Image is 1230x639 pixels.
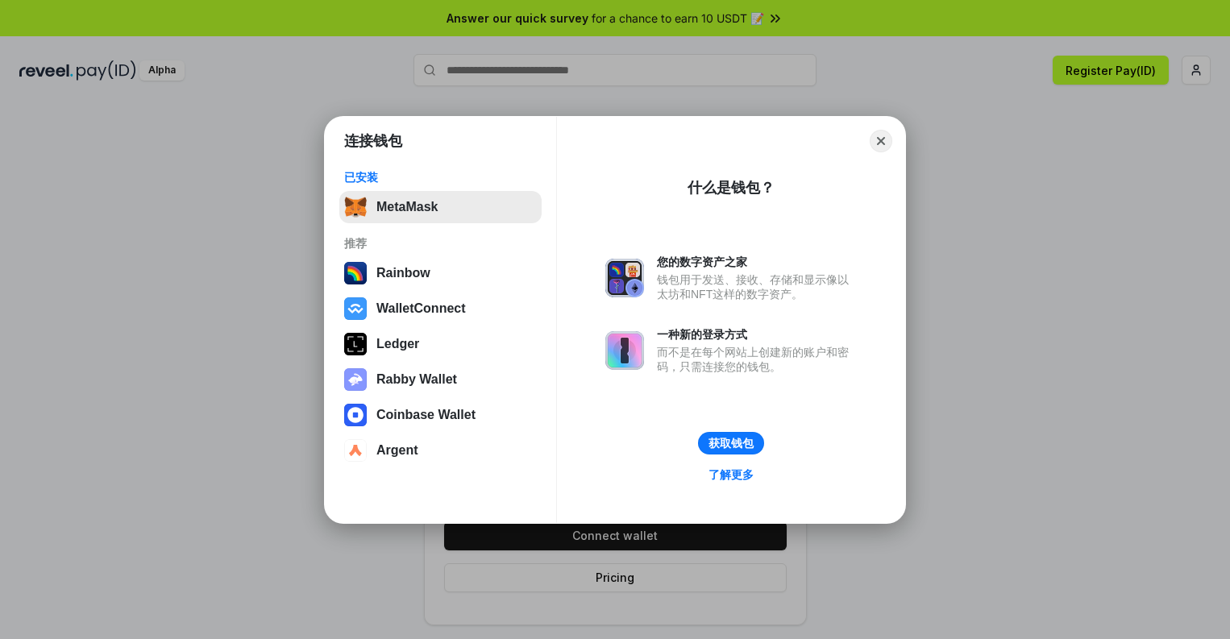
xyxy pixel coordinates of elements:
div: 您的数字资产之家 [657,255,857,269]
img: svg+xml,%3Csvg%20xmlns%3D%22http%3A%2F%2Fwww.w3.org%2F2000%2Fsvg%22%20fill%3D%22none%22%20viewBox... [605,259,644,297]
div: WalletConnect [376,301,466,316]
div: 什么是钱包？ [688,178,775,197]
div: Rainbow [376,266,430,280]
div: 一种新的登录方式 [657,327,857,342]
div: Coinbase Wallet [376,408,476,422]
img: svg+xml,%3Csvg%20width%3D%2228%22%20height%3D%2228%22%20viewBox%3D%220%200%2028%2028%22%20fill%3D... [344,439,367,462]
img: svg+xml,%3Csvg%20xmlns%3D%22http%3A%2F%2Fwww.w3.org%2F2000%2Fsvg%22%20width%3D%2228%22%20height%3... [344,333,367,355]
div: Ledger [376,337,419,351]
button: WalletConnect [339,293,542,325]
button: 获取钱包 [698,432,764,454]
img: svg+xml,%3Csvg%20xmlns%3D%22http%3A%2F%2Fwww.w3.org%2F2000%2Fsvg%22%20fill%3D%22none%22%20viewBox... [344,368,367,391]
button: MetaMask [339,191,542,223]
button: Coinbase Wallet [339,399,542,431]
div: Argent [376,443,418,458]
button: Ledger [339,328,542,360]
h1: 连接钱包 [344,131,402,151]
img: svg+xml,%3Csvg%20fill%3D%22none%22%20height%3D%2233%22%20viewBox%3D%220%200%2035%2033%22%20width%... [344,196,367,218]
div: 已安装 [344,170,537,185]
div: MetaMask [376,200,438,214]
img: svg+xml,%3Csvg%20width%3D%22120%22%20height%3D%22120%22%20viewBox%3D%220%200%20120%20120%22%20fil... [344,262,367,284]
a: 了解更多 [699,464,763,485]
div: 钱包用于发送、接收、存储和显示像以太坊和NFT这样的数字资产。 [657,272,857,301]
div: 推荐 [344,236,537,251]
div: 获取钱包 [708,436,754,450]
img: svg+xml,%3Csvg%20width%3D%2228%22%20height%3D%2228%22%20viewBox%3D%220%200%2028%2028%22%20fill%3D... [344,404,367,426]
img: svg+xml,%3Csvg%20width%3D%2228%22%20height%3D%2228%22%20viewBox%3D%220%200%2028%2028%22%20fill%3D... [344,297,367,320]
div: 了解更多 [708,467,754,482]
button: Rabby Wallet [339,363,542,396]
button: Argent [339,434,542,467]
button: Rainbow [339,257,542,289]
div: Rabby Wallet [376,372,457,387]
img: svg+xml,%3Csvg%20xmlns%3D%22http%3A%2F%2Fwww.w3.org%2F2000%2Fsvg%22%20fill%3D%22none%22%20viewBox... [605,331,644,370]
button: Close [870,130,892,152]
div: 而不是在每个网站上创建新的账户和密码，只需连接您的钱包。 [657,345,857,374]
